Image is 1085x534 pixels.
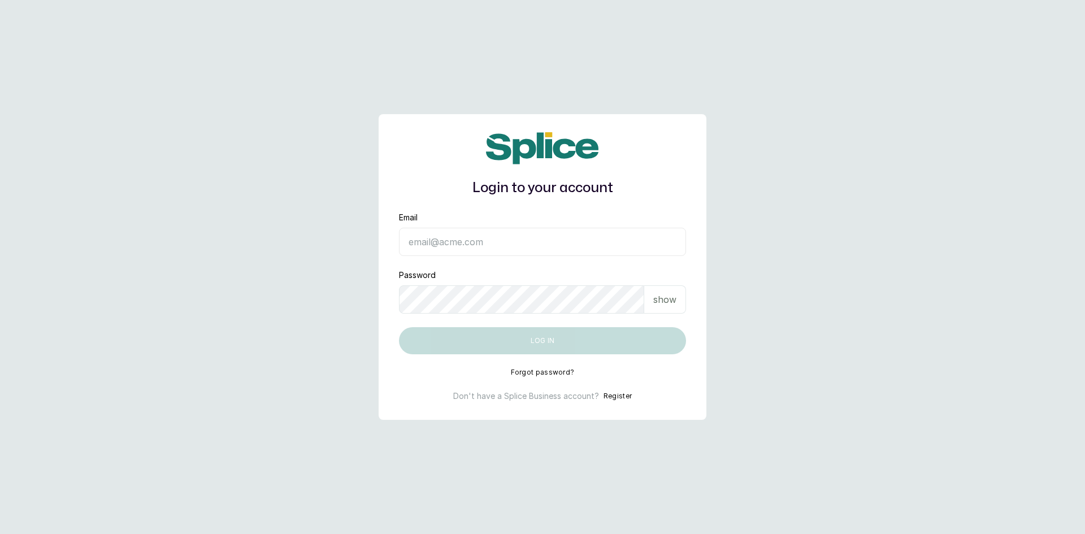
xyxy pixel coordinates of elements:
p: Don't have a Splice Business account? [453,390,599,402]
label: Email [399,212,418,223]
button: Forgot password? [511,368,575,377]
button: Log in [399,327,686,354]
p: show [653,293,676,306]
h1: Login to your account [399,178,686,198]
input: email@acme.com [399,228,686,256]
label: Password [399,270,436,281]
button: Register [604,390,632,402]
